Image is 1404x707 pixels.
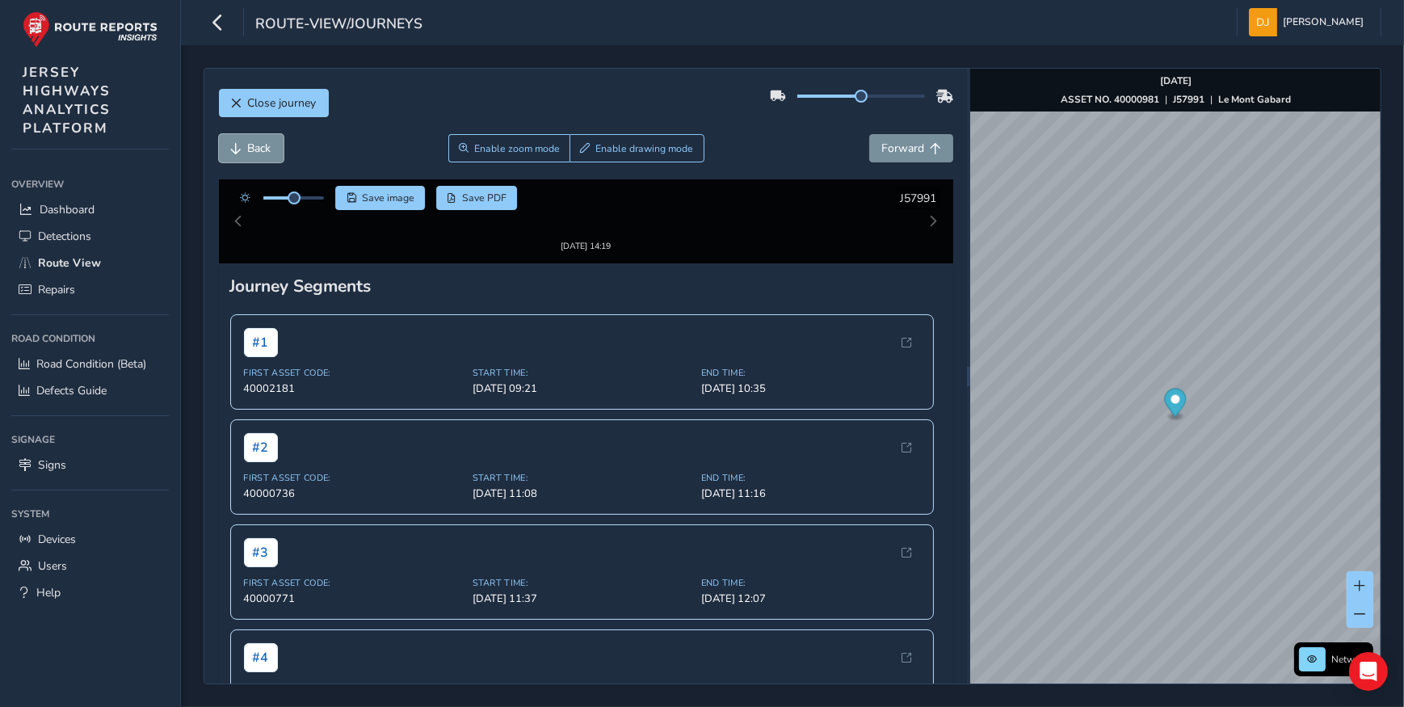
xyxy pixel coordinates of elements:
div: Map marker [1165,389,1187,422]
span: End Time: [701,668,920,680]
div: Open Intercom Messenger [1349,652,1388,691]
a: Devices [11,526,169,553]
span: # 1 [244,314,278,343]
span: Start Time: [473,352,691,364]
span: JERSEY HIGHWAYS ANALYTICS PLATFORM [23,63,111,137]
span: Close journey [248,95,317,111]
div: Overview [11,172,169,196]
span: Enable drawing mode [595,142,693,155]
button: Close journey [219,89,329,117]
span: # 3 [244,524,278,553]
div: Signage [11,427,169,452]
span: Back [248,141,271,156]
a: Route View [11,250,169,276]
span: Save image [362,191,414,204]
strong: [DATE] [1160,74,1192,87]
span: Enable zoom mode [474,142,560,155]
div: [DATE] 14:19 [536,219,635,231]
span: Repairs [38,282,75,297]
strong: J57991 [1173,93,1204,106]
a: Users [11,553,169,579]
span: [DATE] 12:07 [701,577,920,591]
span: [DATE] 12:53 [701,683,920,697]
button: PDF [436,186,518,210]
img: rr logo [23,11,158,48]
strong: ASSET NO. 40000981 [1061,93,1159,106]
button: [PERSON_NAME] [1249,8,1369,36]
div: System [11,502,169,526]
span: 40002181 [244,683,463,697]
div: | | [1061,93,1291,106]
strong: Le Mont Gabard [1218,93,1291,106]
span: Help [36,585,61,600]
span: [DATE] 11:37 [473,577,691,591]
span: End Time: [701,352,920,364]
span: First Asset Code: [244,352,463,364]
div: Journey Segments [230,260,942,283]
a: Detections [11,223,169,250]
span: End Time: [701,562,920,574]
button: Save [335,186,425,210]
span: Network [1331,653,1368,666]
span: Defects Guide [36,383,107,398]
span: [DATE] 12:46 [473,683,691,697]
button: Zoom [448,134,570,162]
span: Start Time: [473,562,691,574]
span: Start Time: [473,457,691,469]
span: Route View [38,255,101,271]
span: First Asset Code: [244,457,463,469]
span: Dashboard [40,202,95,217]
button: Back [219,134,284,162]
a: Repairs [11,276,169,303]
span: Detections [38,229,91,244]
span: Save PDF [462,191,507,204]
a: Dashboard [11,196,169,223]
img: Thumbnail frame [536,204,635,219]
span: First Asset Code: [244,668,463,680]
span: Signs [38,457,66,473]
span: Road Condition (Beta) [36,356,146,372]
a: Road Condition (Beta) [11,351,169,377]
span: 40002181 [244,367,463,381]
a: Help [11,579,169,606]
button: Draw [570,134,704,162]
img: diamond-layout [1249,8,1277,36]
span: J57991 [900,191,936,206]
span: [PERSON_NAME] [1283,8,1364,36]
span: [DATE] 09:21 [473,367,691,381]
span: Users [38,558,67,574]
div: Road Condition [11,326,169,351]
span: Forward [881,141,924,156]
a: Signs [11,452,169,478]
a: Defects Guide [11,377,169,404]
span: Start Time: [473,668,691,680]
span: End Time: [701,457,920,469]
span: 40000771 [244,577,463,591]
span: [DATE] 10:35 [701,367,920,381]
span: route-view/journeys [255,14,422,36]
span: [DATE] 11:08 [473,472,691,486]
button: Forward [869,134,953,162]
span: # 4 [244,629,278,659]
span: 40000736 [244,472,463,486]
span: # 2 [244,419,278,448]
span: Devices [38,532,76,547]
span: [DATE] 11:16 [701,472,920,486]
span: First Asset Code: [244,562,463,574]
